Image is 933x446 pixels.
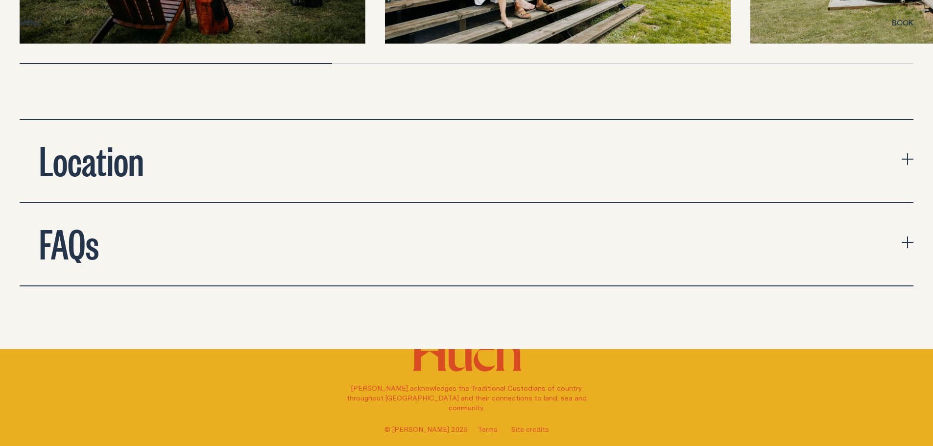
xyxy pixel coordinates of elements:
span: Book [892,19,913,26]
button: show booking tray [892,18,913,29]
button: expand accordion [20,120,913,202]
button: show menu [20,18,41,29]
a: Site credits [511,424,549,434]
h2: Location [39,140,144,179]
span: © [PERSON_NAME] 2025 [384,424,468,434]
button: expand accordion [20,203,913,285]
p: [PERSON_NAME] acknowledges the Traditional Custodians of country throughout [GEOGRAPHIC_DATA] and... [341,383,592,413]
a: Terms [478,424,498,434]
h2: FAQs [39,223,99,262]
span: Menu [20,19,41,26]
